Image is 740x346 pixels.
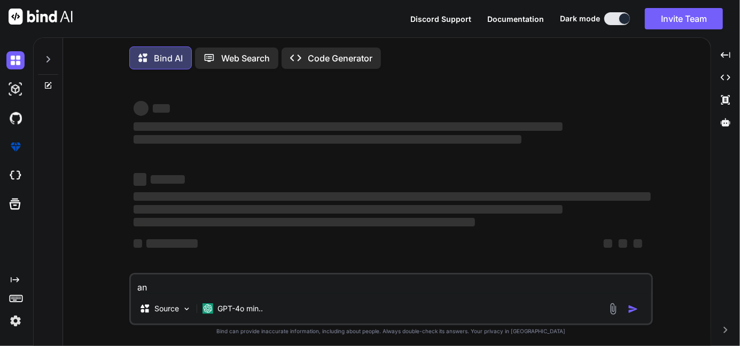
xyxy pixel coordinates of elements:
[9,9,73,25] img: Bind AI
[619,239,627,248] span: ‌
[487,13,544,25] button: Documentation
[6,138,25,156] img: premium
[217,303,263,314] p: GPT-4o min..
[308,52,372,65] p: Code Generator
[6,312,25,330] img: settings
[221,52,270,65] p: Web Search
[153,104,170,113] span: ‌
[154,303,179,314] p: Source
[560,13,600,24] span: Dark mode
[6,51,25,69] img: darkChat
[134,101,149,116] span: ‌
[146,239,198,248] span: ‌
[134,173,146,186] span: ‌
[628,304,638,314] img: icon
[410,13,471,25] button: Discord Support
[6,109,25,127] img: githubDark
[134,218,475,226] span: ‌
[134,122,563,131] span: ‌
[134,205,563,214] span: ‌
[182,304,191,313] img: Pick Models
[131,274,651,294] textarea: an
[134,239,142,248] span: ‌
[129,327,653,335] p: Bind can provide inaccurate information, including about people. Always double-check its answers....
[6,167,25,185] img: cloudideIcon
[134,135,521,144] span: ‌
[154,52,183,65] p: Bind AI
[487,14,544,23] span: Documentation
[134,192,651,201] span: ‌
[410,14,471,23] span: Discord Support
[634,239,642,248] span: ‌
[607,303,619,315] img: attachment
[6,80,25,98] img: darkAi-studio
[151,175,185,184] span: ‌
[202,303,213,314] img: GPT-4o mini
[645,8,723,29] button: Invite Team
[604,239,612,248] span: ‌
